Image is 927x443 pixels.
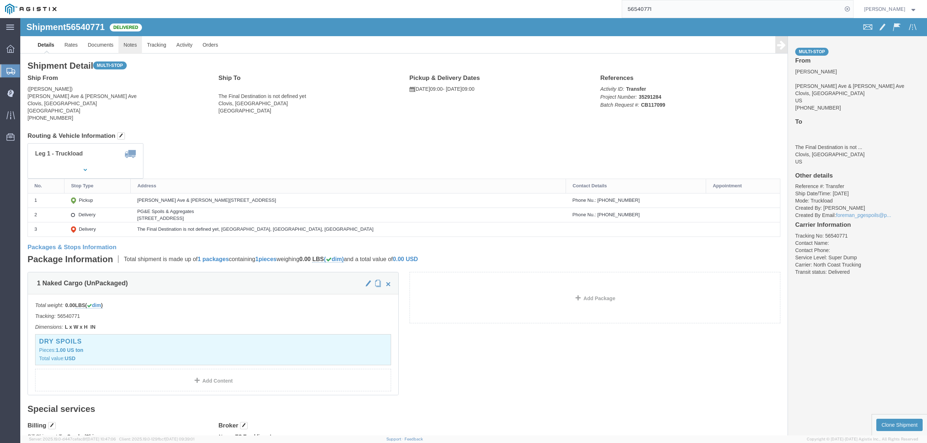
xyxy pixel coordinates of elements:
[807,436,918,442] span: Copyright © [DATE]-[DATE] Agistix Inc., All Rights Reserved
[87,437,116,441] span: [DATE] 10:47:06
[119,437,194,441] span: Client: 2025.19.0-129fbcf
[404,437,423,441] a: Feedback
[20,18,927,435] iframe: FS Legacy Container
[864,5,917,13] button: [PERSON_NAME]
[386,437,404,441] a: Support
[864,5,905,13] span: Lorretta Ayala
[622,0,842,18] input: Search for shipment number, reference number
[165,437,194,441] span: [DATE] 09:39:01
[5,4,56,14] img: logo
[29,437,116,441] span: Server: 2025.19.0-d447cefac8f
